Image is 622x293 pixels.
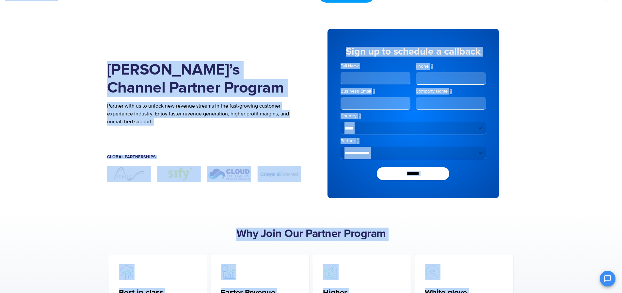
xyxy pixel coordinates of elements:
[107,155,301,159] h5: Global Partnerships
[341,63,411,69] label: Full Name
[107,102,301,126] p: Partner with us to unlock new revenue streams in the fast-growing customer experience industry. E...
[107,166,301,182] div: Image Carousel
[207,166,251,182] img: CloubTech
[107,166,151,182] img: Stetig
[416,63,486,70] label: Phone
[258,166,301,182] img: CatalystConnect
[341,138,486,144] label: Partner
[416,88,486,95] label: Company Name
[107,228,515,241] h2: Why Join Our Partner Program
[600,271,615,286] button: Open chat
[107,61,301,97] h1: [PERSON_NAME]’s Channel Partner Program
[107,166,151,182] div: 4 / 7
[157,166,201,182] div: 5 / 7
[341,88,411,95] label: Business Email
[341,113,486,119] label: Country
[207,166,251,182] div: 6 / 7
[157,166,201,182] img: Sify
[258,166,301,182] div: 7 / 7
[341,47,486,57] h5: Sign up to schedule a callback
